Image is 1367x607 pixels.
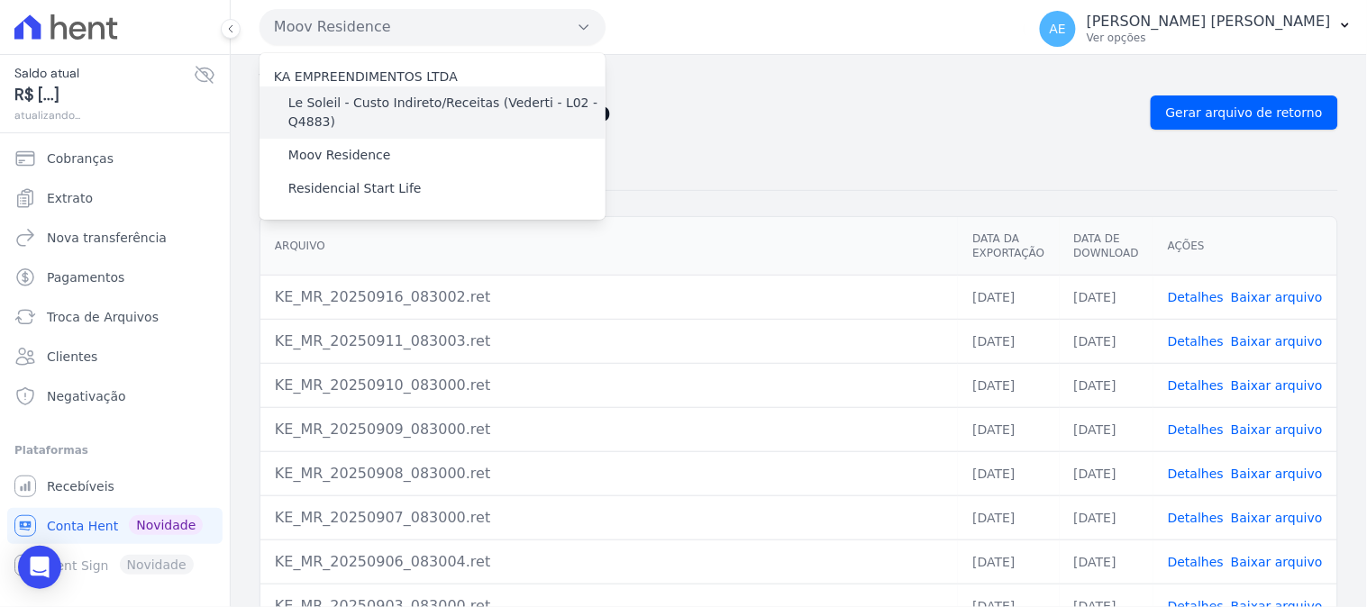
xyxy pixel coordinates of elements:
[958,275,1059,319] td: [DATE]
[958,451,1059,495] td: [DATE]
[7,378,223,414] a: Negativação
[1060,217,1153,276] th: Data de Download
[958,495,1059,539] td: [DATE]
[14,64,194,83] span: Saldo atual
[14,83,194,107] span: R$ [...]
[7,339,223,375] a: Clientes
[47,387,126,405] span: Negativação
[275,463,943,485] div: KE_MR_20250908_083000.ret
[1168,511,1224,525] a: Detalhes
[47,229,167,247] span: Nova transferência
[18,546,61,589] div: Open Intercom Messenger
[7,508,223,544] a: Conta Hent Novidade
[275,507,943,529] div: KE_MR_20250907_083000.ret
[275,331,943,352] div: KE_MR_20250911_083003.ret
[275,286,943,308] div: KE_MR_20250916_083002.ret
[47,189,93,207] span: Extrato
[1168,555,1224,569] a: Detalhes
[47,149,114,168] span: Cobranças
[1231,555,1323,569] a: Baixar arquivo
[47,517,118,535] span: Conta Hent
[1168,422,1224,437] a: Detalhes
[47,308,159,326] span: Troca de Arquivos
[1060,407,1153,451] td: [DATE]
[288,179,422,198] label: Residencial Start Life
[47,268,124,286] span: Pagamentos
[275,419,943,440] div: KE_MR_20250909_083000.ret
[14,439,215,461] div: Plataformas
[1168,467,1224,481] a: Detalhes
[260,217,958,276] th: Arquivo
[260,9,606,45] button: Moov Residence
[1231,511,1323,525] a: Baixar arquivo
[1231,378,1323,393] a: Baixar arquivo
[958,539,1059,584] td: [DATE]
[1087,13,1331,31] p: [PERSON_NAME] [PERSON_NAME]
[1060,539,1153,584] td: [DATE]
[1166,104,1323,122] span: Gerar arquivo de retorno
[958,217,1059,276] th: Data da Exportação
[1151,95,1338,130] a: Gerar arquivo de retorno
[7,299,223,335] a: Troca de Arquivos
[288,146,391,165] label: Moov Residence
[1231,467,1323,481] a: Baixar arquivo
[1168,290,1224,304] a: Detalhes
[1060,495,1153,539] td: [DATE]
[1060,275,1153,319] td: [DATE]
[958,319,1059,363] td: [DATE]
[260,69,1338,88] nav: Breadcrumb
[288,94,606,131] label: Le Soleil - Custo Indireto/Receitas (Vederti - L02 - Q4883)
[1087,31,1331,45] p: Ver opções
[7,220,223,256] a: Nova transferência
[1231,422,1323,437] a: Baixar arquivo
[7,259,223,295] a: Pagamentos
[1153,217,1337,276] th: Ações
[7,180,223,216] a: Extrato
[1025,4,1367,54] button: AE [PERSON_NAME] [PERSON_NAME] Ver opções
[14,140,215,584] nav: Sidebar
[1050,23,1066,35] span: AE
[958,363,1059,407] td: [DATE]
[1168,334,1224,349] a: Detalhes
[958,407,1059,451] td: [DATE]
[275,375,943,396] div: KE_MR_20250910_083000.ret
[7,468,223,504] a: Recebíveis
[1060,363,1153,407] td: [DATE]
[7,140,223,177] a: Cobranças
[274,69,458,84] label: KA EMPREENDIMENTOS LTDA
[1060,451,1153,495] td: [DATE]
[1231,334,1323,349] a: Baixar arquivo
[1060,319,1153,363] td: [DATE]
[1168,378,1224,393] a: Detalhes
[260,100,1136,125] h2: Exportações de Retorno
[47,477,114,495] span: Recebíveis
[129,515,203,535] span: Novidade
[275,551,943,573] div: KE_MR_20250906_083004.ret
[14,107,194,123] span: atualizando...
[47,348,97,366] span: Clientes
[1231,290,1323,304] a: Baixar arquivo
